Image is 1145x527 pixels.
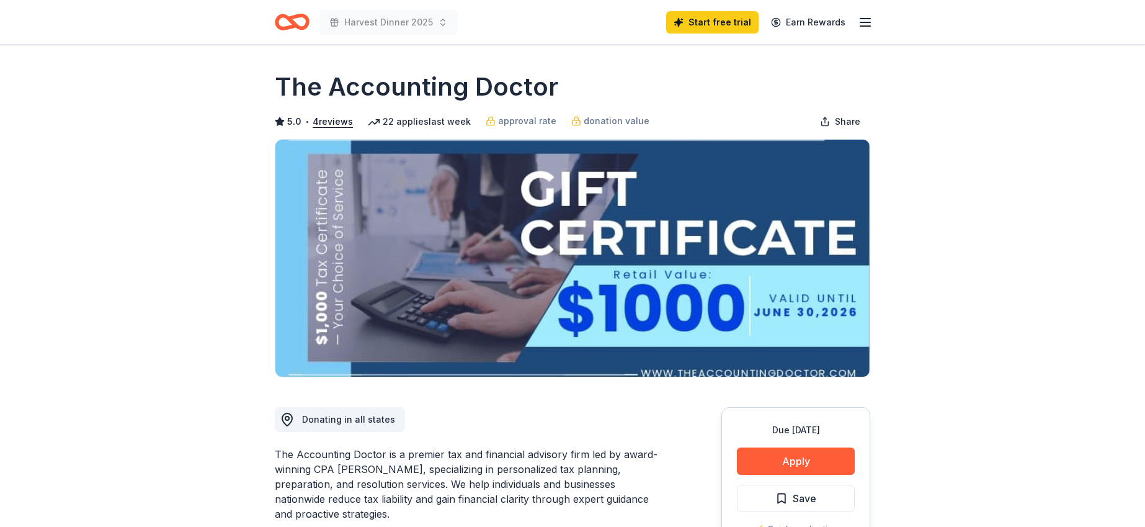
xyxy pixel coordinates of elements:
[302,414,395,425] span: Donating in all states
[305,117,310,127] span: •
[737,485,855,512] button: Save
[810,109,870,134] button: Share
[275,7,310,37] a: Home
[275,70,558,104] h1: The Accounting Doctor
[344,15,433,30] span: Harvest Dinner 2025
[835,114,860,129] span: Share
[571,114,649,128] a: donation value
[764,11,853,34] a: Earn Rewards
[793,490,816,507] span: Save
[275,140,870,377] img: Image for The Accounting Doctor
[313,114,353,129] button: 4reviews
[319,10,458,35] button: Harvest Dinner 2025
[737,423,855,438] div: Due [DATE]
[275,447,662,521] div: The Accounting Doctor is a premier tax and financial advisory firm led by award-winning CPA [PERS...
[287,114,301,129] span: 5.0
[666,11,759,34] a: Start free trial
[498,114,556,128] span: approval rate
[368,114,471,129] div: 22 applies last week
[486,114,556,128] a: approval rate
[737,448,855,475] button: Apply
[584,114,649,128] span: donation value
